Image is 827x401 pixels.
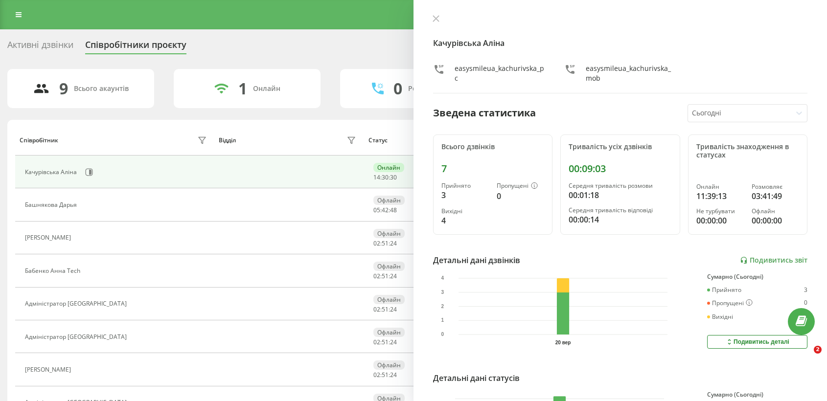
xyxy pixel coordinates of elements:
span: 2 [814,346,822,354]
div: 9 [59,79,68,98]
span: 24 [390,371,397,379]
div: Офлайн [752,208,799,215]
div: : : [373,240,397,247]
a: Подивитись звіт [740,256,807,265]
text: 3 [441,290,444,295]
span: 51 [382,239,389,247]
div: easysmileua_kachurivska_mob [586,64,676,83]
text: 2 [441,304,444,309]
div: Статус [368,137,388,144]
span: 30 [390,173,397,181]
div: 3 [441,189,489,201]
div: : : [373,306,397,313]
div: Тривалість знаходження в статусах [696,143,799,159]
text: 4 [441,276,444,281]
span: 24 [390,272,397,280]
div: Співробітник [20,137,58,144]
span: 24 [390,338,397,346]
div: : : [373,372,397,379]
span: 02 [373,305,380,313]
span: 02 [373,371,380,379]
div: 00:09:03 [569,163,671,175]
span: 30 [382,173,389,181]
div: Прийнято [707,287,741,293]
div: Сумарно (Сьогодні) [707,273,807,280]
div: Сумарно (Сьогодні) [707,391,807,398]
div: 1 [238,79,247,98]
div: Розмовляє [752,183,799,190]
div: Офлайн [373,262,405,271]
div: [PERSON_NAME] [25,366,73,373]
div: Розмовляють [408,85,456,93]
div: Адміністратор [GEOGRAPHIC_DATA] [25,300,129,307]
span: 48 [390,206,397,214]
div: Пропущені [707,299,753,307]
span: 02 [373,239,380,247]
div: Прийнято [441,182,489,189]
div: 4 [441,215,489,226]
div: Офлайн [373,360,405,370]
div: Детальні дані дзвінків [433,254,520,266]
div: Не турбувати [696,208,744,215]
span: 24 [390,305,397,313]
iframe: Intercom live chat [794,346,817,369]
div: Активні дзвінки [7,40,73,55]
div: Середня тривалість відповіді [569,207,671,214]
div: Онлайн [373,163,404,172]
div: : : [373,273,397,280]
div: [PERSON_NAME] [25,234,73,241]
div: Пропущені [497,182,544,190]
div: 03:41:49 [752,190,799,202]
div: 00:00:14 [569,214,671,225]
span: 14 [373,173,380,181]
div: 00:00:00 [752,215,799,226]
div: 7 [441,163,544,175]
div: 0 [393,79,402,98]
div: Офлайн [373,295,405,304]
div: Офлайн [373,196,405,205]
div: 0 [497,190,544,202]
div: Адміністратор [GEOGRAPHIC_DATA] [25,334,129,340]
span: 51 [382,272,389,280]
span: 51 [382,338,389,346]
text: 0 [441,332,444,337]
span: 42 [382,206,389,214]
div: 11:39:13 [696,190,744,202]
div: 0 [804,299,807,307]
div: Онлайн [696,183,744,190]
text: 20 вер [555,340,571,345]
div: Подивитись деталі [725,338,789,346]
span: 51 [382,305,389,313]
div: Вихідні [441,208,489,215]
span: 51 [382,371,389,379]
span: 02 [373,272,380,280]
div: Офлайн [373,328,405,337]
div: Офлайн [373,229,405,238]
div: Башнякова Дарья [25,201,79,208]
text: 1 [441,318,444,323]
span: 05 [373,206,380,214]
div: easysmileua_kachurivska_pc [455,64,545,83]
div: 3 [804,287,807,293]
span: 24 [390,239,397,247]
div: Бабенко Анна Tech [25,267,83,274]
h4: Качурівська Аліна [433,37,807,49]
div: Співробітники проєкту [85,40,186,55]
div: Онлайн [253,85,280,93]
div: : : [373,207,397,214]
div: Середня тривалість розмови [569,182,671,189]
div: Всього акаунтів [74,85,129,93]
div: 00:00:00 [696,215,744,226]
div: Вихідні [707,313,733,320]
div: Детальні дані статусів [433,372,520,384]
div: Зведена статистика [433,106,536,120]
div: Всього дзвінків [441,143,544,151]
div: Качурівська Аліна [25,169,79,176]
div: : : [373,339,397,346]
button: Подивитись деталі [707,335,807,349]
div: Відділ [219,137,236,144]
span: 02 [373,338,380,346]
div: Тривалість усіх дзвінків [569,143,671,151]
div: : : [373,174,397,181]
div: 00:01:18 [569,189,671,201]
